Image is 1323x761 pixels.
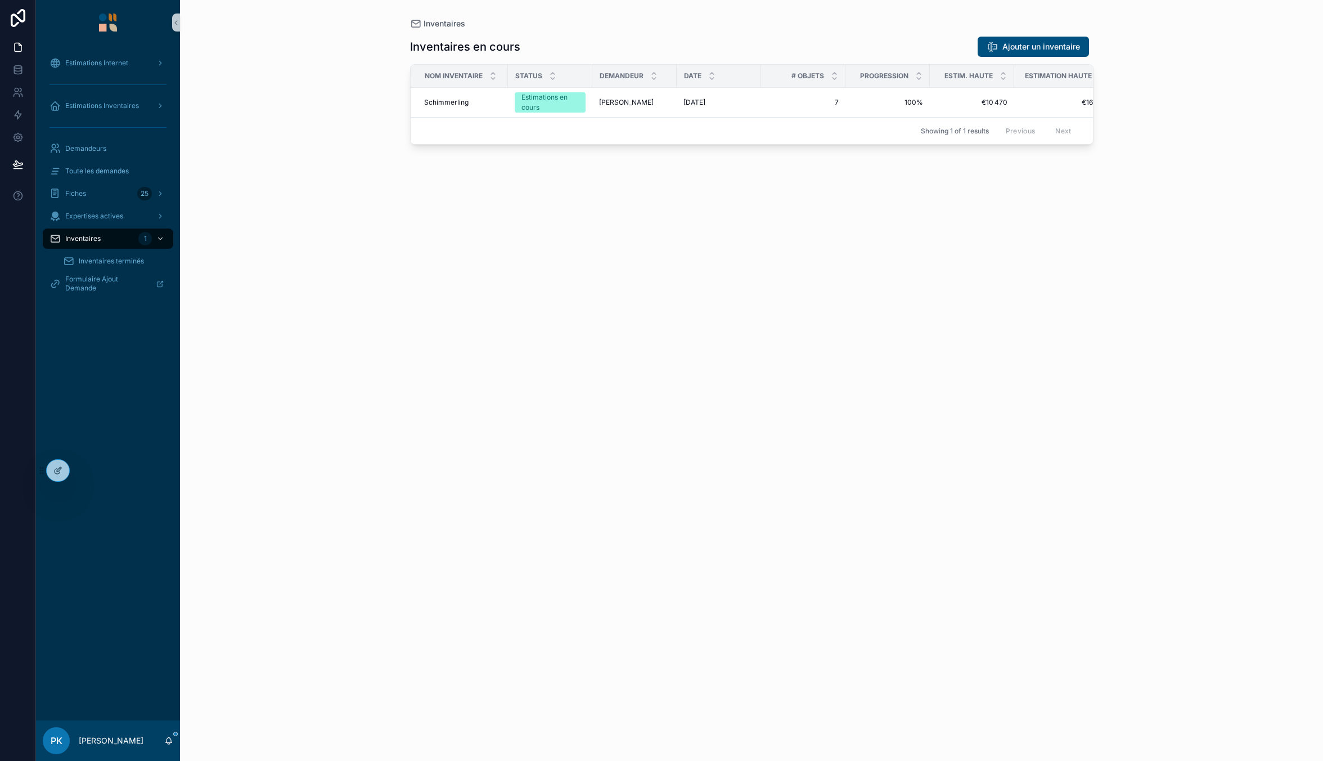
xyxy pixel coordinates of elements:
[43,138,173,159] a: Demandeurs
[43,274,173,294] a: Formulaire Ajout Demande
[424,18,465,29] span: Inventaires
[65,101,139,110] span: Estimations Inventaires
[410,39,520,55] h1: Inventaires en cours
[937,98,1007,107] a: €10 470
[424,98,469,107] span: Schimmerling
[99,14,117,32] img: App logo
[137,187,152,200] div: 25
[43,229,173,249] a: Inventaires1
[860,71,908,80] span: Progression
[921,127,989,136] span: Showing 1 of 1 results
[768,98,839,107] a: 7
[65,144,106,153] span: Demandeurs
[65,59,128,68] span: Estimations Internet
[65,212,123,221] span: Expertises actives
[1021,98,1106,107] a: €16 380
[599,98,670,107] a: [PERSON_NAME]
[79,257,144,266] span: Inventaires terminés
[43,206,173,226] a: Expertises actives
[43,183,173,204] a: Fiches25
[978,37,1089,57] button: Ajouter un inventaire
[65,275,147,293] span: Formulaire Ajout Demande
[65,234,101,243] span: Inventaires
[43,53,173,73] a: Estimations Internet
[515,92,586,113] a: Estimations en cours
[43,161,173,181] a: Toute les demandes
[599,98,654,107] span: [PERSON_NAME]
[43,96,173,116] a: Estimations Inventaires
[1002,41,1080,52] span: Ajouter un inventaire
[515,71,542,80] span: Status
[683,98,754,107] a: [DATE]
[683,98,705,107] span: [DATE]
[521,92,579,113] div: Estimations en cours
[424,98,501,107] a: Schimmerling
[791,71,824,80] span: # Objets
[410,18,465,29] a: Inventaires
[684,71,701,80] span: Date
[65,189,86,198] span: Fiches
[1025,71,1092,80] span: Estimation haute
[36,45,180,308] div: scrollable content
[79,735,143,746] p: [PERSON_NAME]
[51,734,62,747] span: PK
[65,167,129,176] span: Toute les demandes
[138,232,152,245] div: 1
[600,71,643,80] span: Demandeur
[56,251,173,271] a: Inventaires terminés
[852,98,923,107] a: 100%
[425,71,483,80] span: Nom Inventaire
[944,71,993,80] span: Estim. haute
